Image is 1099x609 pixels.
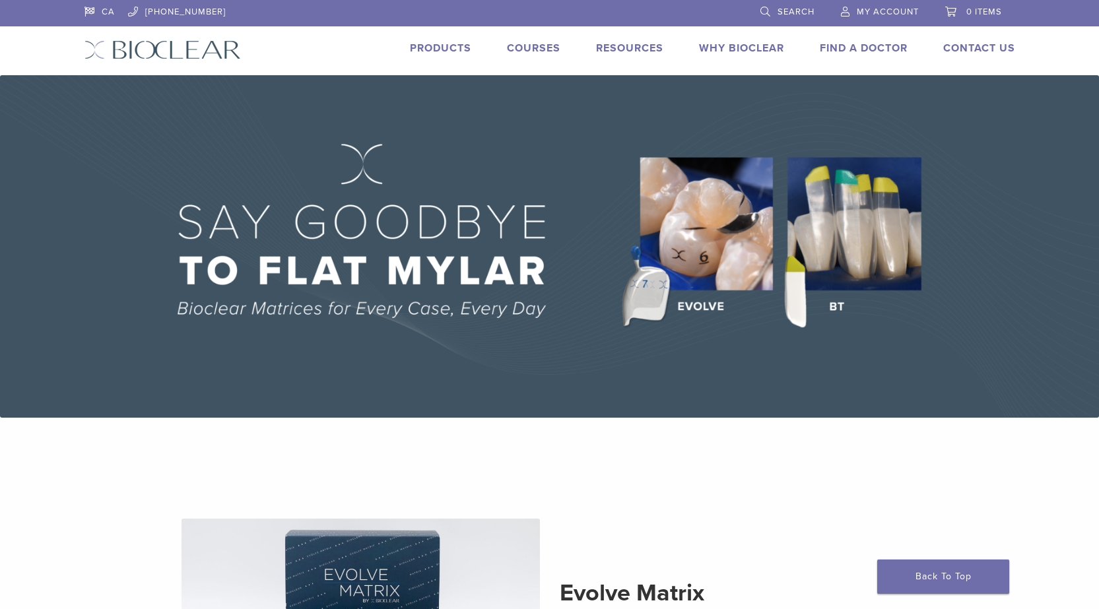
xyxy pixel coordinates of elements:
[596,42,663,55] a: Resources
[410,42,471,55] a: Products
[560,577,918,609] h2: Evolve Matrix
[857,7,919,17] span: My Account
[699,42,784,55] a: Why Bioclear
[966,7,1002,17] span: 0 items
[877,560,1009,594] a: Back To Top
[778,7,815,17] span: Search
[820,42,908,55] a: Find A Doctor
[507,42,560,55] a: Courses
[943,42,1015,55] a: Contact Us
[84,40,241,59] img: Bioclear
